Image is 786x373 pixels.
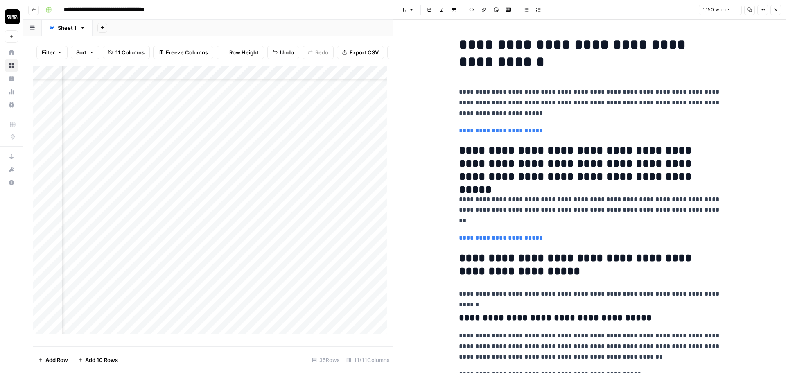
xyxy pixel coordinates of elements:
div: Sheet 1 [58,24,77,32]
button: Add Row [33,353,73,366]
button: Add 10 Rows [73,353,123,366]
button: Workspace: Contact Studios [5,7,18,27]
button: What's new? [5,163,18,176]
div: 35 Rows [309,353,343,366]
button: Undo [267,46,299,59]
div: 11/11 Columns [343,353,393,366]
span: Undo [280,48,294,57]
span: Redo [315,48,328,57]
span: Export CSV [350,48,379,57]
span: Add 10 Rows [85,356,118,364]
button: Help + Support [5,176,18,189]
a: Usage [5,85,18,98]
a: Your Data [5,72,18,85]
span: Sort [76,48,87,57]
img: Contact Studios Logo [5,9,20,24]
button: Freeze Columns [153,46,213,59]
span: Filter [42,48,55,57]
a: Home [5,46,18,59]
button: 11 Columns [103,46,150,59]
button: Export CSV [337,46,384,59]
span: 1,150 words [702,6,731,14]
a: Settings [5,98,18,111]
button: Filter [36,46,68,59]
button: Sort [71,46,99,59]
span: 11 Columns [115,48,145,57]
a: Browse [5,59,18,72]
span: Freeze Columns [166,48,208,57]
a: Sheet 1 [42,20,93,36]
button: Redo [303,46,334,59]
span: Add Row [45,356,68,364]
button: Row Height [217,46,264,59]
button: 1,150 words [699,5,742,15]
span: Row Height [229,48,259,57]
a: AirOps Academy [5,150,18,163]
